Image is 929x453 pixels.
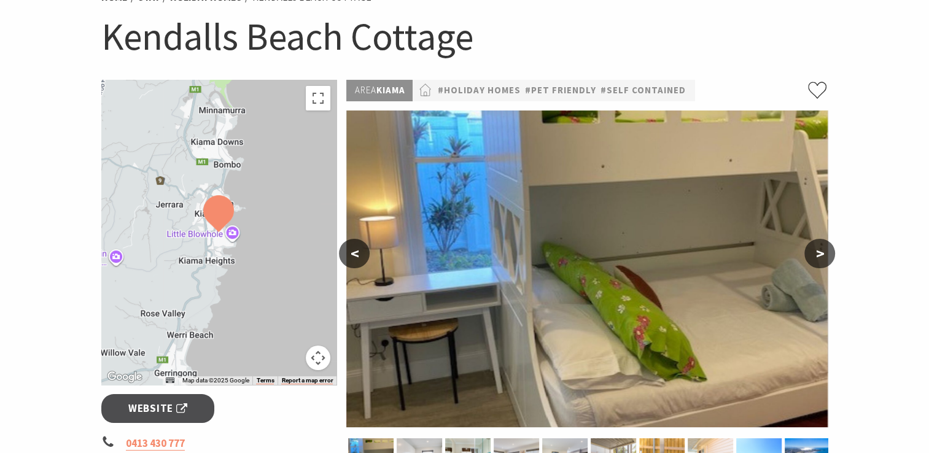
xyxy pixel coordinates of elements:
[306,346,330,370] button: Map camera controls
[182,377,249,384] span: Map data ©2025 Google
[256,377,274,384] a: Terms
[804,239,835,268] button: >
[306,86,330,110] button: Toggle fullscreen view
[104,369,145,385] a: Open this area in Google Maps (opens a new window)
[101,394,215,423] a: Website
[524,83,596,98] a: #Pet Friendly
[281,377,333,384] a: Report a map error
[104,369,145,385] img: Google
[437,83,520,98] a: #Holiday Homes
[126,436,185,451] a: 0413 430 777
[600,83,685,98] a: #Self Contained
[166,376,174,385] button: Keyboard shortcuts
[354,84,376,96] span: Area
[346,80,413,101] p: Kiama
[101,12,828,61] h1: Kendalls Beach Cottage
[128,400,187,417] span: Website
[339,239,370,268] button: <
